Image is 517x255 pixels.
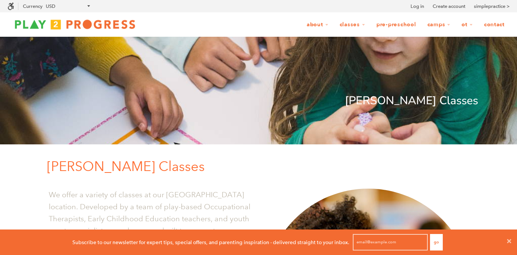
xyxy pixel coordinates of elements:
a: Classes [335,18,370,32]
a: About [302,18,333,32]
img: Play2Progress logo [7,17,142,32]
a: Contact [479,18,510,32]
p: We offer a variety of classes at our [GEOGRAPHIC_DATA] location. Developed by a team of play-base... [49,189,253,249]
label: Currency [23,3,42,9]
p: [PERSON_NAME] Classes [47,156,478,177]
input: email@example.com [353,234,428,250]
button: Go [430,234,443,250]
a: Create account [433,3,465,10]
a: Pre-Preschool [372,18,421,32]
a: simplepractice > [474,3,510,10]
a: Log in [411,3,424,10]
a: OT [457,18,478,32]
a: Camps [423,18,456,32]
p: Subscribe to our newsletter for expert tips, special offers, and parenting inspiration - delivere... [72,238,349,246]
p: [PERSON_NAME] Classes [39,92,478,110]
